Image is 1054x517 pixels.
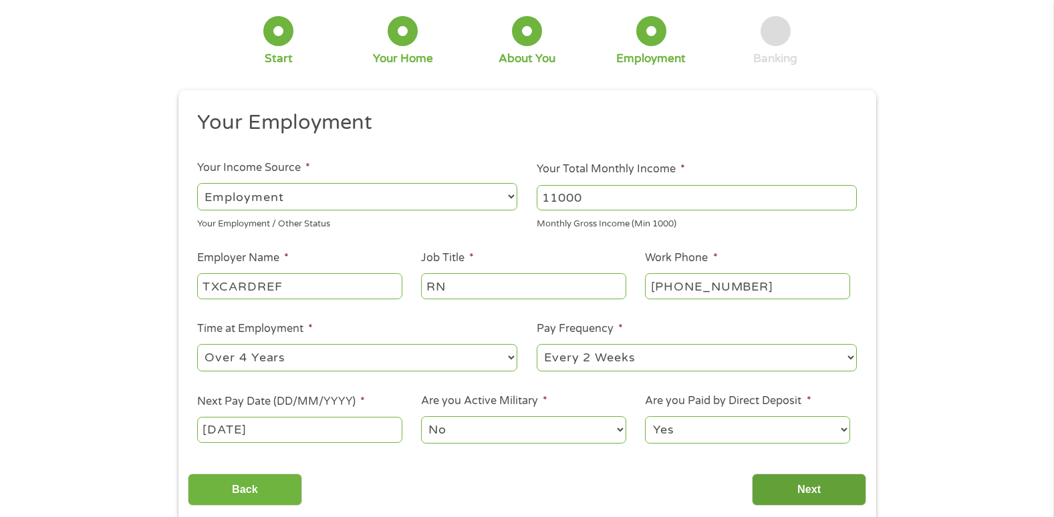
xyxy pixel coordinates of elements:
[197,213,517,231] div: Your Employment / Other Status
[616,51,686,66] div: Employment
[537,162,685,176] label: Your Total Monthly Income
[265,51,293,66] div: Start
[197,251,289,265] label: Employer Name
[752,474,866,506] input: Next
[537,322,623,336] label: Pay Frequency
[537,213,857,231] div: Monthly Gross Income (Min 1000)
[645,273,849,299] input: (231) 754-4010
[197,417,402,442] input: ---Click Here for Calendar ---
[373,51,433,66] div: Your Home
[421,394,547,408] label: Are you Active Military
[421,273,626,299] input: Cashier
[197,395,365,409] label: Next Pay Date (DD/MM/YYYY)
[188,474,302,506] input: Back
[645,251,717,265] label: Work Phone
[421,251,474,265] label: Job Title
[645,394,811,408] label: Are you Paid by Direct Deposit
[197,161,310,175] label: Your Income Source
[753,51,797,66] div: Banking
[537,185,857,210] input: 1800
[197,273,402,299] input: Walmart
[197,322,313,336] label: Time at Employment
[197,110,847,136] h2: Your Employment
[499,51,555,66] div: About You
